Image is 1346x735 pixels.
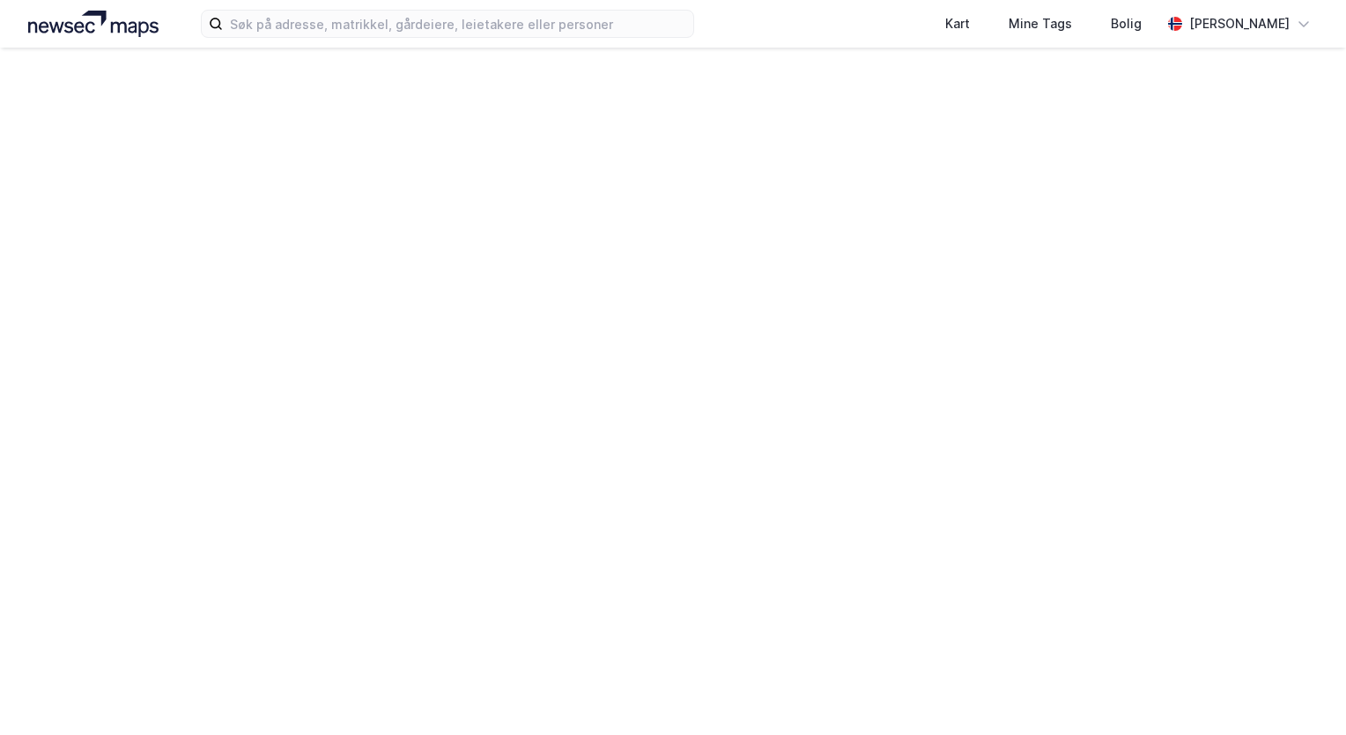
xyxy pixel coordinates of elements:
[1258,650,1346,735] iframe: Chat Widget
[1009,13,1072,34] div: Mine Tags
[1258,650,1346,735] div: Kontrollprogram for chat
[945,13,970,34] div: Kart
[223,11,693,37] input: Søk på adresse, matrikkel, gårdeiere, leietakere eller personer
[1111,13,1142,34] div: Bolig
[28,11,159,37] img: logo.a4113a55bc3d86da70a041830d287a7e.svg
[1189,13,1290,34] div: [PERSON_NAME]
